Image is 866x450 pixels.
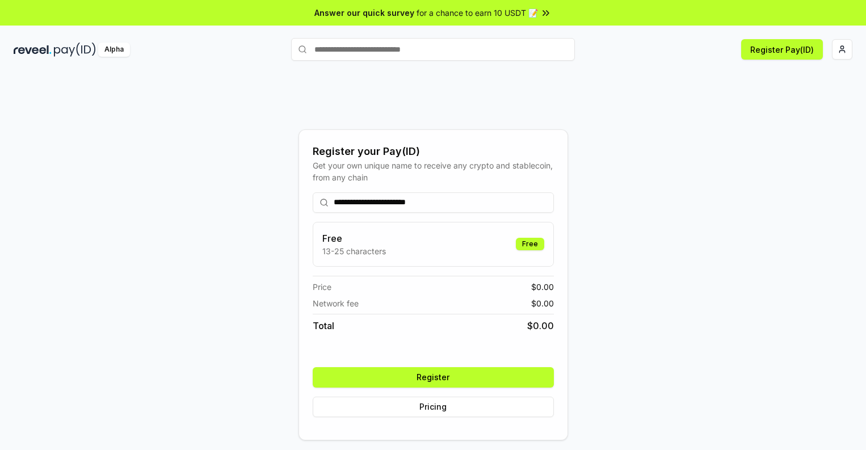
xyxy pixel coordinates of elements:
[531,281,554,293] span: $ 0.00
[14,43,52,57] img: reveel_dark
[313,144,554,159] div: Register your Pay(ID)
[313,281,331,293] span: Price
[417,7,538,19] span: for a chance to earn 10 USDT 📝
[527,319,554,333] span: $ 0.00
[741,39,823,60] button: Register Pay(ID)
[313,319,334,333] span: Total
[531,297,554,309] span: $ 0.00
[322,245,386,257] p: 13-25 characters
[322,232,386,245] h3: Free
[314,7,414,19] span: Answer our quick survey
[313,367,554,388] button: Register
[313,397,554,417] button: Pricing
[313,297,359,309] span: Network fee
[313,159,554,183] div: Get your own unique name to receive any crypto and stablecoin, from any chain
[98,43,130,57] div: Alpha
[54,43,96,57] img: pay_id
[516,238,544,250] div: Free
